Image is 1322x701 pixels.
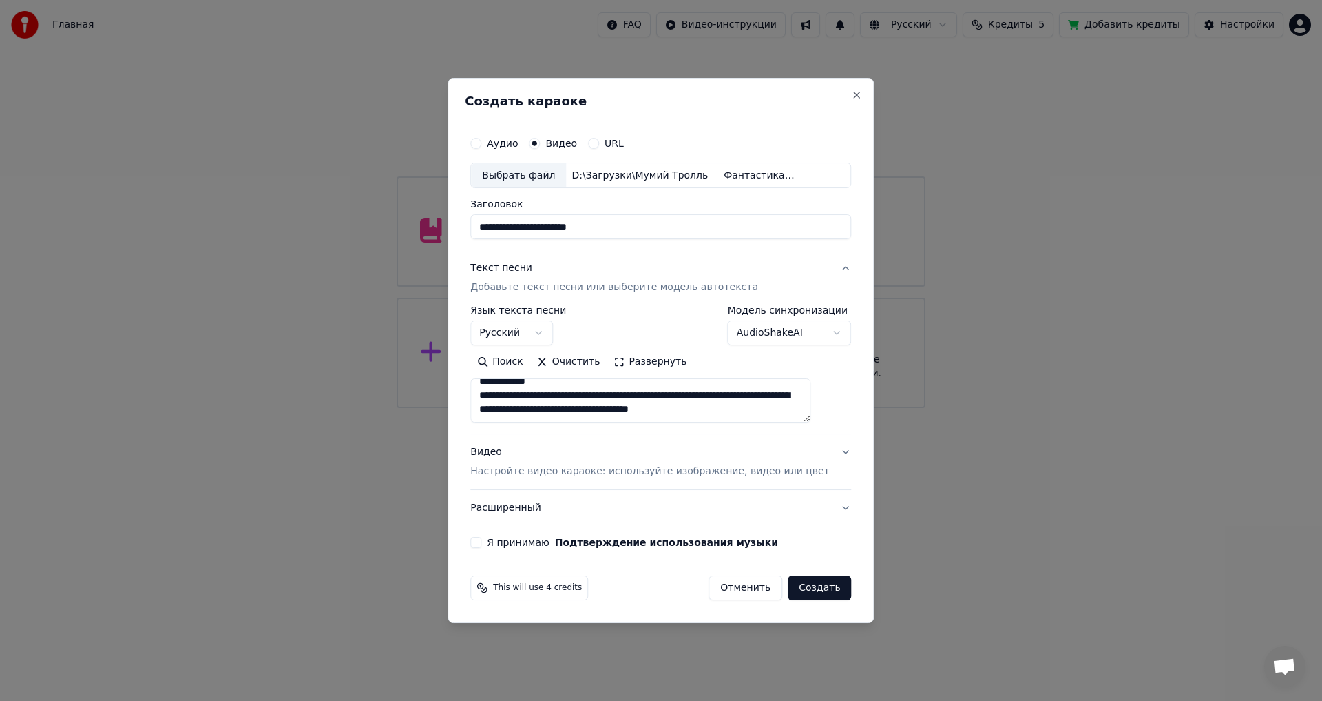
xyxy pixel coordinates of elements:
div: Текст песни [470,262,532,276]
button: Поиск [470,352,529,374]
p: Добавьте текст песни или выберите модель автотекста [470,281,758,295]
p: Настройте видео караоке: используйте изображение, видео или цвет [470,465,829,478]
label: Аудио [487,139,518,148]
button: Я принимаю [555,538,778,547]
label: Видео [545,139,577,148]
button: ВидеоНастройте видео караоке: используйте изображение, видео или цвет [470,435,851,490]
h2: Создать караоке [465,95,857,108]
div: Выбрать файл [471,163,566,188]
button: Создать [788,576,851,600]
label: Модель синхронизации [728,306,852,316]
label: Я принимаю [487,538,778,547]
div: D:\Загрузки\Мумий Тролль — Фантастика(1).mp4 [566,169,800,183]
button: Развернуть [607,352,693,374]
div: Текст песниДобавьте текст песни или выберите модель автотекста [470,306,851,434]
label: URL [605,139,624,148]
label: Язык текста песни [470,306,566,316]
button: Очистить [530,352,607,374]
button: Текст песниДобавьте текст песни или выберите модель автотекста [470,251,851,306]
label: Заголовок [470,200,851,210]
button: Расширенный [470,490,851,526]
div: Видео [470,446,829,479]
button: Отменить [709,576,782,600]
span: This will use 4 credits [493,582,582,593]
